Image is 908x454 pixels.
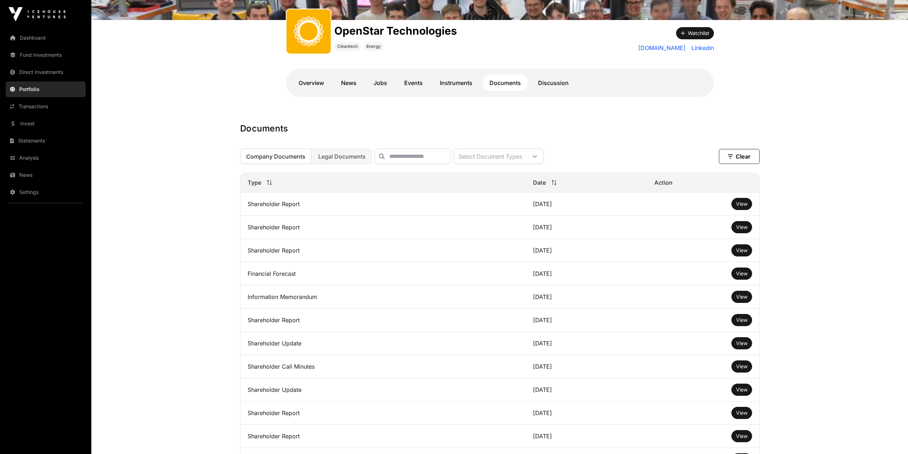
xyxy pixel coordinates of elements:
[6,116,86,131] a: Invest
[731,268,752,280] button: View
[289,12,328,51] img: OpenStar.svg
[240,285,526,309] td: Information Memorandum
[736,386,747,393] a: View
[736,294,747,300] span: View
[731,314,752,326] button: View
[526,285,647,309] td: [DATE]
[526,216,647,239] td: [DATE]
[526,193,647,216] td: [DATE]
[6,81,86,97] a: Portfolio
[736,340,747,346] span: View
[240,239,526,262] td: Shareholder Report
[6,184,86,200] a: Settings
[654,178,673,187] span: Action
[6,133,86,149] a: Statements
[736,293,747,300] a: View
[240,332,526,355] td: Shareholder Update
[240,193,526,216] td: Shareholder Report
[526,401,647,425] td: [DATE]
[6,167,86,183] a: News
[337,44,358,49] span: Cleantech
[6,64,86,80] a: Direct Investments
[736,340,747,347] a: View
[531,74,576,91] a: Discussion
[736,433,747,440] a: View
[240,425,526,448] td: Shareholder Report
[533,178,546,187] span: Date
[736,224,747,230] span: View
[736,363,747,369] span: View
[312,149,372,164] button: Legal Documents
[526,309,647,332] td: [DATE]
[240,309,526,332] td: Shareholder Report
[240,123,760,134] h1: Documents
[240,401,526,425] td: Shareholder Report
[731,198,752,210] button: View
[366,44,381,49] span: Energy
[454,149,526,164] div: Select Document Types
[638,44,686,52] a: [DOMAIN_NAME]
[736,270,747,276] span: View
[731,407,752,419] button: View
[433,74,480,91] a: Instruments
[9,7,66,21] img: Icehouse Ventures Logo
[736,433,747,439] span: View
[240,149,311,164] button: Company Documents
[736,409,747,416] a: View
[731,360,752,373] button: View
[736,247,747,254] a: View
[6,47,86,63] a: Fund Investments
[736,200,747,208] a: View
[248,178,261,187] span: Type
[334,24,457,37] h1: OpenStar Technologies
[736,224,747,231] a: View
[240,216,526,239] td: Shareholder Report
[526,239,647,262] td: [DATE]
[872,420,908,454] iframe: Chat Widget
[731,337,752,349] button: View
[736,317,747,323] span: View
[318,153,366,160] span: Legal Documents
[526,332,647,355] td: [DATE]
[689,44,714,52] a: LinkedIn
[736,363,747,370] a: View
[482,74,528,91] a: Documents
[736,270,747,277] a: View
[6,30,86,46] a: Dashboard
[334,74,364,91] a: News
[731,430,752,442] button: View
[731,244,752,256] button: View
[736,386,747,393] span: View
[240,262,526,285] td: Financial Forecast
[719,149,760,164] button: Clear
[676,27,714,39] button: Watchlist
[6,150,86,166] a: Analysis
[526,262,647,285] td: [DATE]
[240,378,526,401] td: Shareholder Update
[736,247,747,253] span: View
[6,99,86,114] a: Transactions
[246,153,305,160] span: Company Documents
[731,384,752,396] button: View
[397,74,430,91] a: Events
[291,74,331,91] a: Overview
[291,74,708,91] nav: Tabs
[526,355,647,378] td: [DATE]
[731,221,752,233] button: View
[731,291,752,303] button: View
[366,74,394,91] a: Jobs
[736,201,747,207] span: View
[736,410,747,416] span: View
[526,425,647,448] td: [DATE]
[526,378,647,401] td: [DATE]
[736,316,747,324] a: View
[240,355,526,378] td: Shareholder Call Minutes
